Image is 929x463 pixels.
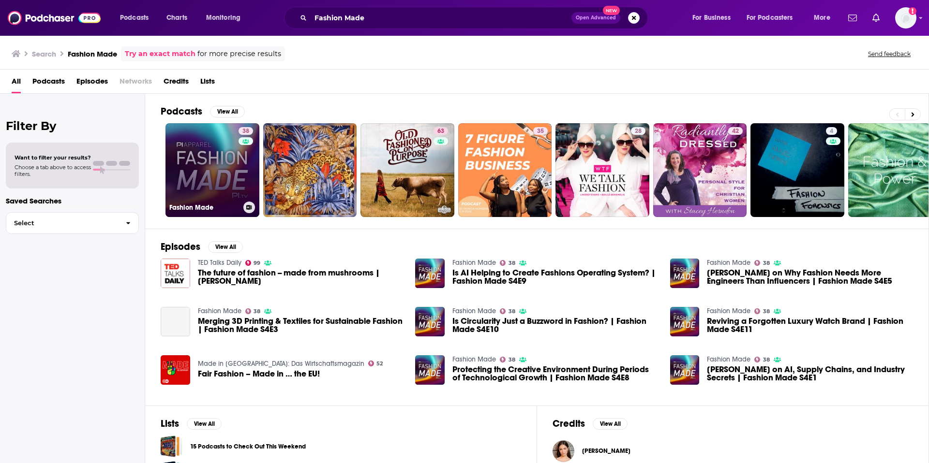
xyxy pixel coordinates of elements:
[571,12,620,24] button: Open AdvancedNew
[208,241,243,253] button: View All
[707,269,913,285] span: [PERSON_NAME] on Why Fashion Needs More Engineers Than Influencers | Fashion Made S4E5
[161,105,202,117] h2: Podcasts
[293,7,657,29] div: Search podcasts, credits, & more...
[763,261,770,265] span: 38
[830,127,833,136] span: 4
[245,308,261,314] a: 38
[582,447,630,455] a: Madeline Argy
[15,154,91,161] span: Want to filter your results?
[161,355,190,385] img: Fair Fashion – Made in … the EU!
[311,10,571,26] input: Search podcasts, credits, & more...
[15,164,91,177] span: Choose a tab above to access filters.
[707,355,750,363] a: Fashion Made
[415,307,445,336] img: Is Circularity Just a Buzzword in Fashion? | Fashion Made S4E10
[509,358,515,362] span: 38
[635,127,642,136] span: 28
[826,127,837,135] a: 4
[747,11,793,25] span: For Podcasters
[670,259,700,288] img: Sanne Schoenmaker on Why Fashion Needs More Engineers Than Influencers | Fashion Made S4E5
[732,127,739,136] span: 42
[198,269,404,285] a: The future of fashion -- made from mushrooms | Dan Widmaier
[120,73,152,93] span: Networks
[113,10,161,26] button: open menu
[707,269,913,285] a: Sanne Schoenmaker on Why Fashion Needs More Engineers Than Influencers | Fashion Made S4E5
[865,50,914,58] button: Send feedback
[198,307,241,315] a: Fashion Made
[161,259,190,288] img: The future of fashion -- made from mushrooms | Dan Widmaier
[533,127,548,135] a: 35
[452,269,659,285] a: Is AI Helping to Create Fashions Operating System? | Fashion Made S4E9
[593,418,628,430] button: View All
[254,309,260,314] span: 38
[6,119,139,133] h2: Filter By
[763,309,770,314] span: 38
[166,11,187,25] span: Charts
[653,123,747,217] a: 42
[415,355,445,385] img: Protecting the Creative Environment During Periods of Technological Growth | Fashion Made S4E8
[814,11,830,25] span: More
[6,196,139,205] p: Saved Searches
[452,259,496,267] a: Fashion Made
[895,7,916,29] img: User Profile
[68,49,117,58] h3: Fashion Made
[199,10,253,26] button: open menu
[754,357,770,362] a: 38
[190,441,306,452] a: 15 Podcasts to Check Out This Weekend
[603,6,620,15] span: New
[707,317,913,333] a: Reviving a Forgotten Luxury Watch Brand | Fashion Made S4E11
[553,440,574,462] img: Madeline Argy
[8,9,101,27] img: Podchaser - Follow, Share and Rate Podcasts
[198,269,404,285] span: The future of fashion -- made from mushrooms | [PERSON_NAME]
[754,260,770,266] a: 38
[161,435,182,457] a: 15 Podcasts to Check Out This Weekend
[200,73,215,93] span: Lists
[576,15,616,20] span: Open Advanced
[670,355,700,385] img: Pau Almar on AI, Supply Chains, and Industry Secrets | Fashion Made S4E1
[895,7,916,29] button: Show profile menu
[198,317,404,333] a: Merging 3D Printing & Textiles for Sustainable Fashion | Fashion Made S4E3
[360,123,454,217] a: 63
[165,123,259,217] a: 38Fashion Made
[198,370,320,378] a: Fair Fashion – Made in … the EU!
[452,355,496,363] a: Fashion Made
[160,10,193,26] a: Charts
[197,48,281,59] span: for more precise results
[844,10,861,26] a: Show notifications dropdown
[500,357,515,362] a: 38
[452,307,496,315] a: Fashion Made
[452,365,659,382] span: Protecting the Creative Environment During Periods of Technological Growth | Fashion Made S4E8
[869,10,884,26] a: Show notifications dropdown
[239,127,253,135] a: 38
[807,10,842,26] button: open menu
[452,317,659,333] a: Is Circularity Just a Buzzword in Fashion? | Fashion Made S4E10
[631,127,645,135] a: 28
[707,365,913,382] span: [PERSON_NAME] on AI, Supply Chains, and Industry Secrets | Fashion Made S4E1
[206,11,240,25] span: Monitoring
[368,361,383,366] a: 52
[458,123,552,217] a: 35
[12,73,21,93] a: All
[164,73,189,93] span: Credits
[187,418,222,430] button: View All
[6,212,139,234] button: Select
[434,127,448,135] a: 63
[242,127,249,136] span: 38
[32,73,65,93] a: Podcasts
[161,241,200,253] h2: Episodes
[32,49,56,58] h3: Search
[415,259,445,288] img: Is AI Helping to Create Fashions Operating System? | Fashion Made S4E9
[670,307,700,336] img: Reviving a Forgotten Luxury Watch Brand | Fashion Made S4E11
[686,10,743,26] button: open menu
[6,220,118,226] span: Select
